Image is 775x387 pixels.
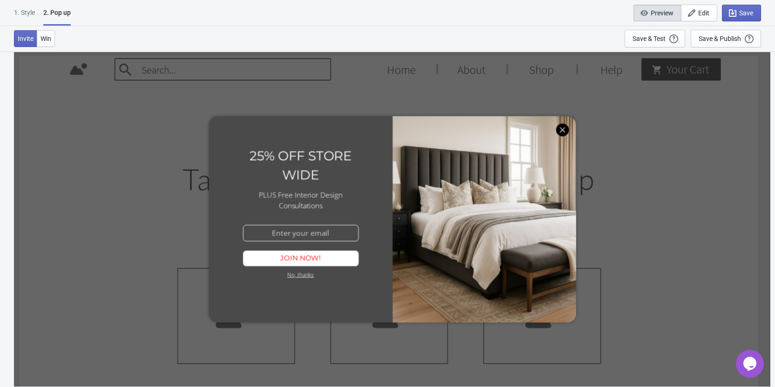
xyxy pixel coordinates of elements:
button: Invite [14,30,37,47]
button: Save [722,5,761,21]
div: Save & Test [633,35,666,42]
span: Save [739,9,753,17]
button: Edit [681,5,717,21]
button: Save & Publish [691,30,761,47]
span: Win [40,35,51,42]
div: 1 . Style [14,8,35,24]
span: Edit [698,9,709,17]
div: 2. Pop up [43,8,71,26]
button: Preview [633,5,681,21]
iframe: chat widget [736,350,766,378]
span: Invite [18,35,34,42]
button: Save & Test [625,30,685,47]
span: Preview [651,9,674,17]
button: Win [37,30,55,47]
div: Save & Publish [699,35,741,42]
